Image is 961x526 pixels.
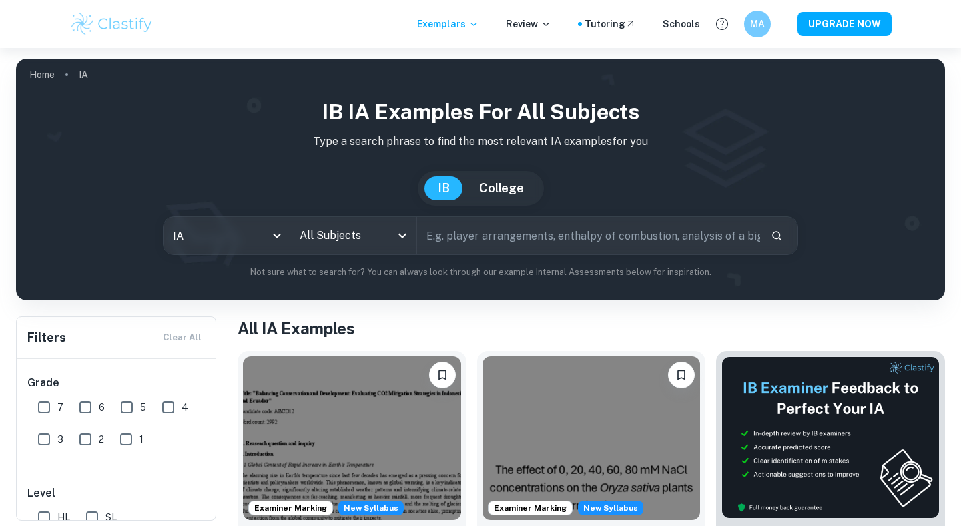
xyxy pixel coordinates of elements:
[99,400,105,415] span: 6
[79,67,88,82] p: IA
[249,502,332,514] span: Examiner Marking
[578,501,643,515] span: New Syllabus
[139,432,143,447] span: 1
[721,356,940,519] img: Thumbnail
[585,17,636,31] a: Tutoring
[338,501,404,515] span: New Syllabus
[57,510,70,525] span: HL
[393,226,412,245] button: Open
[27,134,934,150] p: Type a search phrase to find the most relevant IA examples for you
[182,400,188,415] span: 4
[578,501,643,515] div: Starting from the May 2026 session, the ESS IA requirements have changed. We created this exempla...
[57,400,63,415] span: 7
[668,362,695,388] button: Bookmark
[711,13,733,35] button: Help and Feedback
[765,224,788,247] button: Search
[243,356,461,520] img: ESS IA example thumbnail: To what extent do CO2 emissions contribu
[506,17,551,31] p: Review
[99,432,104,447] span: 2
[483,356,701,520] img: ESS IA example thumbnail: To what extent do diPerent NaCl concentr
[238,316,945,340] h1: All IA Examples
[750,17,765,31] h6: MA
[57,432,63,447] span: 3
[105,510,117,525] span: SL
[417,217,760,254] input: E.g. player arrangements, enthalpy of combustion, analysis of a big city...
[663,17,700,31] a: Schools
[424,176,463,200] button: IB
[429,362,456,388] button: Bookmark
[27,96,934,128] h1: IB IA examples for all subjects
[466,176,537,200] button: College
[69,11,154,37] img: Clastify logo
[338,501,404,515] div: Starting from the May 2026 session, the ESS IA requirements have changed. We created this exempla...
[27,328,66,347] h6: Filters
[489,502,572,514] span: Examiner Marking
[744,11,771,37] button: MA
[27,485,206,501] h6: Level
[27,375,206,391] h6: Grade
[164,217,290,254] div: IA
[16,59,945,300] img: profile cover
[417,17,479,31] p: Exemplars
[27,266,934,279] p: Not sure what to search for? You can always look through our example Internal Assessments below f...
[140,400,146,415] span: 5
[29,65,55,84] a: Home
[797,12,892,36] button: UPGRADE NOW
